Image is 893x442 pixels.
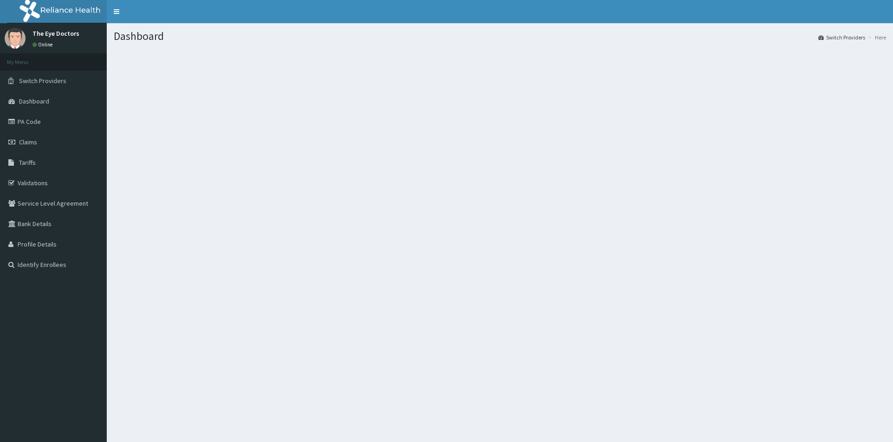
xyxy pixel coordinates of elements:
[19,158,36,167] span: Tariffs
[818,33,865,41] a: Switch Providers
[866,33,886,41] li: Here
[19,97,49,105] span: Dashboard
[19,138,37,146] span: Claims
[5,28,26,49] img: User Image
[32,30,79,37] p: The Eye Doctors
[19,77,66,85] span: Switch Providers
[114,30,886,42] h1: Dashboard
[32,41,55,48] a: Online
